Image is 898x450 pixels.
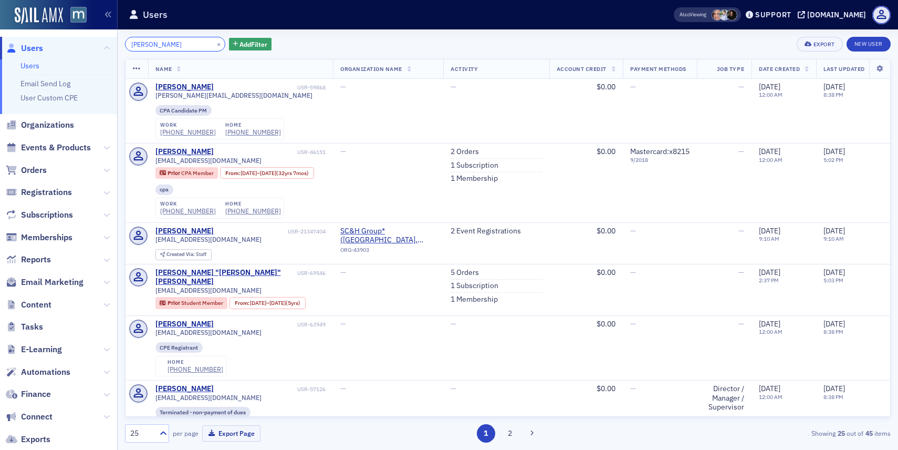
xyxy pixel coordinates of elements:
span: [DATE] [823,226,845,236]
span: — [451,319,456,329]
a: [PHONE_NUMBER] [225,128,281,136]
a: [PERSON_NAME] "[PERSON_NAME]" [PERSON_NAME] [155,268,296,287]
span: [DATE] [260,169,276,177]
span: Job Type [717,65,744,73]
a: [PERSON_NAME] [155,83,214,92]
div: home [225,122,281,128]
span: Add Filter [239,39,267,49]
div: work [160,201,216,207]
span: — [630,226,636,236]
span: Payment Methods [630,65,686,73]
div: [PERSON_NAME] [155,147,214,157]
div: USR-63949 [215,321,326,328]
span: — [738,82,744,91]
a: 2 Orders [451,147,479,157]
span: Connect [21,411,53,423]
span: Automations [21,366,70,378]
span: $0.00 [597,384,615,393]
span: Prior [168,169,181,177]
a: Content [6,299,51,311]
span: [EMAIL_ADDRESS][DOMAIN_NAME] [155,157,262,165]
span: Reports [21,254,51,265]
a: Subscriptions [6,209,73,221]
div: Created Via: Staff [155,249,212,260]
span: [DATE] [823,384,845,393]
span: Luke Abell [719,9,730,21]
div: 25 [130,428,153,439]
time: 8:38 PM [823,328,843,335]
span: [EMAIL_ADDRESS][DOMAIN_NAME] [155,236,262,243]
span: [DATE] [269,299,286,306]
span: — [451,82,456,91]
span: Subscriptions [21,209,73,221]
a: Tasks [6,321,43,333]
a: Organizations [6,119,74,131]
span: Profile [872,6,891,24]
time: 12:00 AM [759,91,782,98]
span: [PERSON_NAME][EMAIL_ADDRESS][DOMAIN_NAME] [155,91,312,99]
div: work [160,122,216,128]
div: home [225,201,281,207]
span: Exports [21,434,50,445]
div: Showing out of items [643,428,891,438]
a: Users [20,61,39,70]
span: From : [235,300,250,306]
strong: 25 [836,428,847,438]
span: [DATE] [759,226,780,236]
a: [PERSON_NAME] [155,384,214,394]
a: Orders [6,165,47,176]
a: [PERSON_NAME] [155,227,214,236]
button: Export Page [202,425,260,442]
time: 2:37 PM [759,277,779,284]
a: [PHONE_NUMBER] [160,128,216,136]
input: Search… [125,37,225,52]
button: 2 [500,424,519,443]
a: Events & Products [6,142,91,154]
span: Memberships [21,232,72,243]
span: — [630,384,636,393]
div: USR-21347404 [215,228,326,235]
a: New User [847,37,891,52]
div: [PERSON_NAME] [155,320,214,329]
span: $0.00 [597,82,615,91]
div: [PHONE_NUMBER] [168,365,223,373]
span: [DATE] [241,169,257,177]
h1: Users [143,8,168,21]
div: Director / Manager / Supervisor [704,384,744,412]
span: [EMAIL_ADDRESS][DOMAIN_NAME] [155,329,262,336]
button: × [214,39,224,48]
div: USR-57126 [215,386,326,393]
button: [DOMAIN_NAME] [798,11,870,18]
span: Events & Products [21,142,91,154]
button: AddFilter [229,38,272,51]
div: USR-46151 [215,149,326,156]
span: $0.00 [597,319,615,329]
div: – (32yrs 7mos) [241,170,309,177]
span: [DATE] [823,319,845,329]
span: Katie Foo [712,9,723,21]
div: home [168,359,223,365]
span: Prior [168,299,181,306]
div: USR-59868 [215,84,326,91]
span: [DATE] [759,147,780,156]
div: – (5yrs) [250,300,300,306]
span: [DATE] [823,268,845,277]
span: From : [225,170,241,177]
span: Registrations [21,187,72,198]
time: 9:10 AM [759,235,779,242]
div: ORG-43903 [340,247,436,257]
img: SailAMX [70,7,87,23]
div: [PHONE_NUMBER] [160,207,216,215]
a: Email Marketing [6,277,83,288]
a: [PHONE_NUMBER] [225,207,281,215]
div: From: 1989-11-14 00:00:00 [220,167,314,179]
div: Export [813,42,835,47]
div: Terminated - non-payment of dues [155,407,251,417]
span: [DATE] [759,268,780,277]
a: User Custom CPE [20,93,78,103]
span: Created Via : [166,251,196,258]
span: — [630,319,636,329]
